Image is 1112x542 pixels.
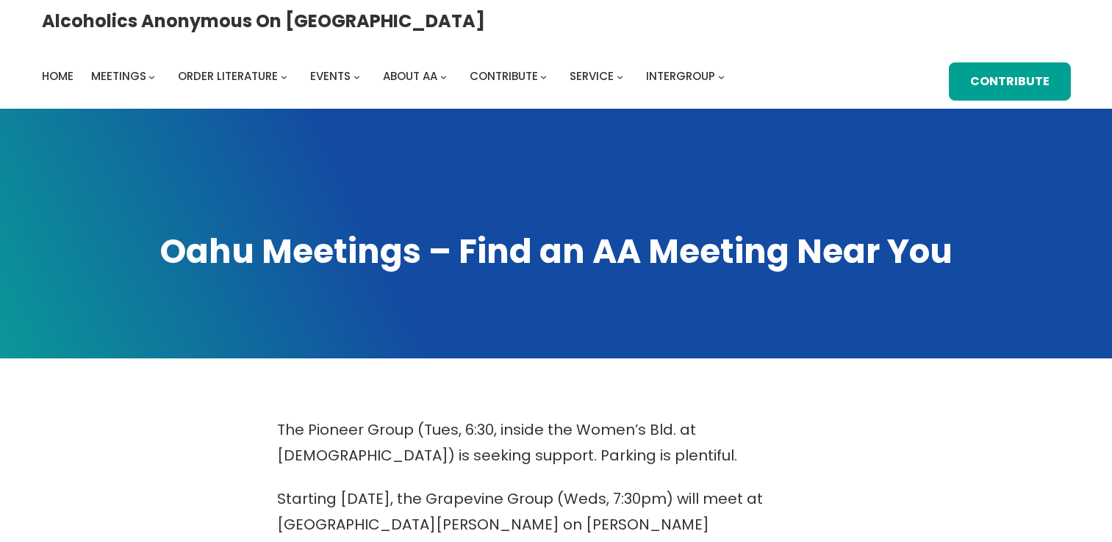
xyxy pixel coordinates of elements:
[383,68,437,84] span: About AA
[42,66,73,87] a: Home
[42,5,485,37] a: Alcoholics Anonymous on [GEOGRAPHIC_DATA]
[148,73,155,80] button: Meetings submenu
[42,66,730,87] nav: Intergroup
[470,66,538,87] a: Contribute
[718,73,725,80] button: Intergroup submenu
[91,66,146,87] a: Meetings
[440,73,447,80] button: About AA submenu
[646,68,715,84] span: Intergroup
[277,417,836,469] p: The Pioneer Group (Tues, 6:30, inside the Women’s Bld. at [DEMOGRAPHIC_DATA]) is seeking support....
[617,73,623,80] button: Service submenu
[91,68,146,84] span: Meetings
[354,73,360,80] button: Events submenu
[570,68,614,84] span: Service
[470,68,538,84] span: Contribute
[310,68,351,84] span: Events
[383,66,437,87] a: About AA
[949,62,1071,101] a: Contribute
[646,66,715,87] a: Intergroup
[42,68,73,84] span: Home
[570,66,614,87] a: Service
[540,73,547,80] button: Contribute submenu
[178,68,278,84] span: Order Literature
[42,229,1071,275] h1: Oahu Meetings – Find an AA Meeting Near You
[281,73,287,80] button: Order Literature submenu
[310,66,351,87] a: Events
